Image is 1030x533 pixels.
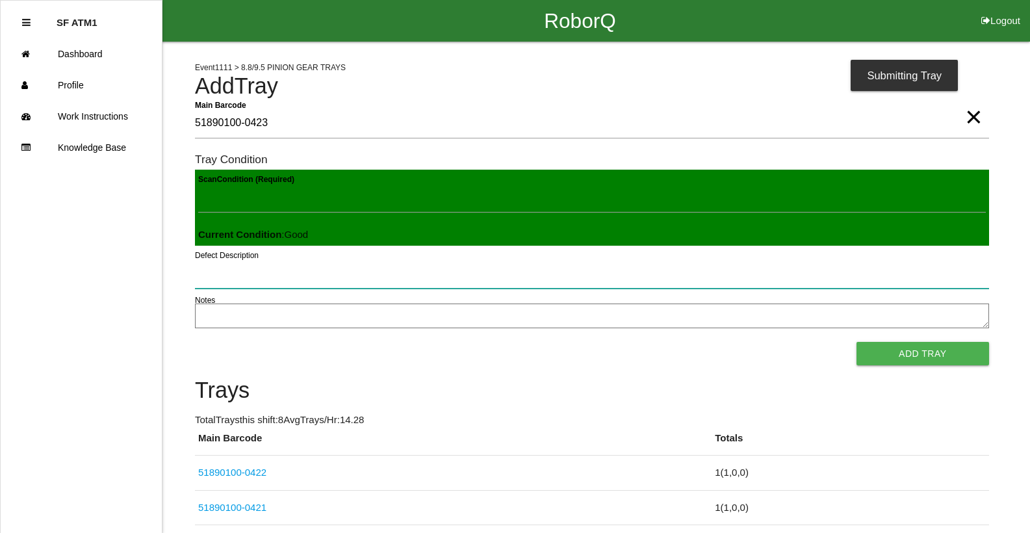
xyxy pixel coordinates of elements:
[712,431,988,456] th: Totals
[965,91,982,117] span: Clear Input
[195,100,246,109] b: Main Barcode
[195,63,346,72] span: Event 1111 > 8.8/9.5 PINION GEAR TRAYS
[195,413,989,428] p: Total Trays this shift: 8 Avg Trays /Hr: 14.28
[195,153,989,166] h6: Tray Condition
[195,109,989,138] input: Required
[1,132,162,163] a: Knowledge Base
[712,490,988,525] td: 1 ( 1 , 0 , 0 )
[195,431,712,456] th: Main Barcode
[195,294,215,306] label: Notes
[712,456,988,491] td: 1 ( 1 , 0 , 0 )
[198,175,294,184] b: Scan Condition (Required)
[195,250,259,261] label: Defect Description
[198,229,281,240] b: Current Condition
[198,467,266,478] a: 51890100-0422
[856,342,989,365] button: Add Tray
[195,378,989,403] h4: Trays
[198,229,308,240] span: : Good
[1,70,162,101] a: Profile
[22,7,31,38] div: Close
[198,502,266,513] a: 51890100-0421
[1,38,162,70] a: Dashboard
[851,60,958,91] div: Submitting Tray
[195,74,989,99] h4: Add Tray
[1,101,162,132] a: Work Instructions
[57,7,97,28] p: SF ATM1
